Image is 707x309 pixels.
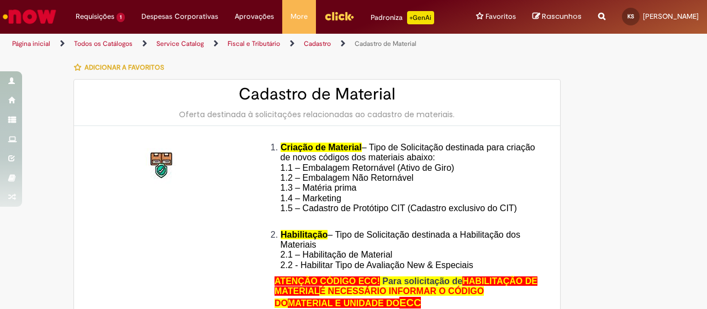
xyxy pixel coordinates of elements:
[281,143,362,152] span: Criação de Material
[399,297,421,308] span: ECC
[532,12,582,22] a: Rascunhos
[156,39,204,48] a: Service Catalog
[371,11,434,24] div: Padroniza
[355,39,416,48] a: Cadastro de Material
[117,13,125,22] span: 1
[73,56,170,79] button: Adicionar a Favoritos
[627,13,634,20] span: KS
[85,63,164,72] span: Adicionar a Favoritos
[76,11,114,22] span: Requisições
[304,39,331,48] a: Cadastro
[407,11,434,24] p: +GenAi
[281,230,520,270] span: – Tipo de Solicitação destinada a Habilitação dos Materiais 2.1 – Habilitação de Material 2.2 - H...
[324,8,354,24] img: click_logo_yellow_360x200.png
[275,276,537,296] span: HABILITAÇÃO DE MATERIAL
[643,12,699,21] span: [PERSON_NAME]
[85,109,549,120] div: Oferta destinada à solicitações relacionadas ao cadastro de materiais.
[281,143,535,223] span: – Tipo de Solicitação destinada para criação de novos códigos dos materiais abaixo: 1.1 – Embalag...
[542,11,582,22] span: Rascunhos
[141,11,218,22] span: Despesas Corporativas
[228,39,280,48] a: Fiscal e Tributário
[288,298,399,308] span: MATERIAL E UNIDADE DO
[8,34,463,54] ul: Trilhas de página
[382,276,462,286] span: Para solicitação de
[145,148,180,184] img: Cadastro de Material
[291,11,308,22] span: More
[85,85,549,103] h2: Cadastro de Material
[235,11,274,22] span: Aprovações
[1,6,58,28] img: ServiceNow
[281,230,328,239] span: Habilitação
[275,286,484,307] span: É NECESSÁRIO INFORMAR O CÓDIGO DO
[74,39,133,48] a: Todos os Catálogos
[12,39,50,48] a: Página inicial
[275,276,380,286] span: ATENÇÃO CÓDIGO ECC!
[486,11,516,22] span: Favoritos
